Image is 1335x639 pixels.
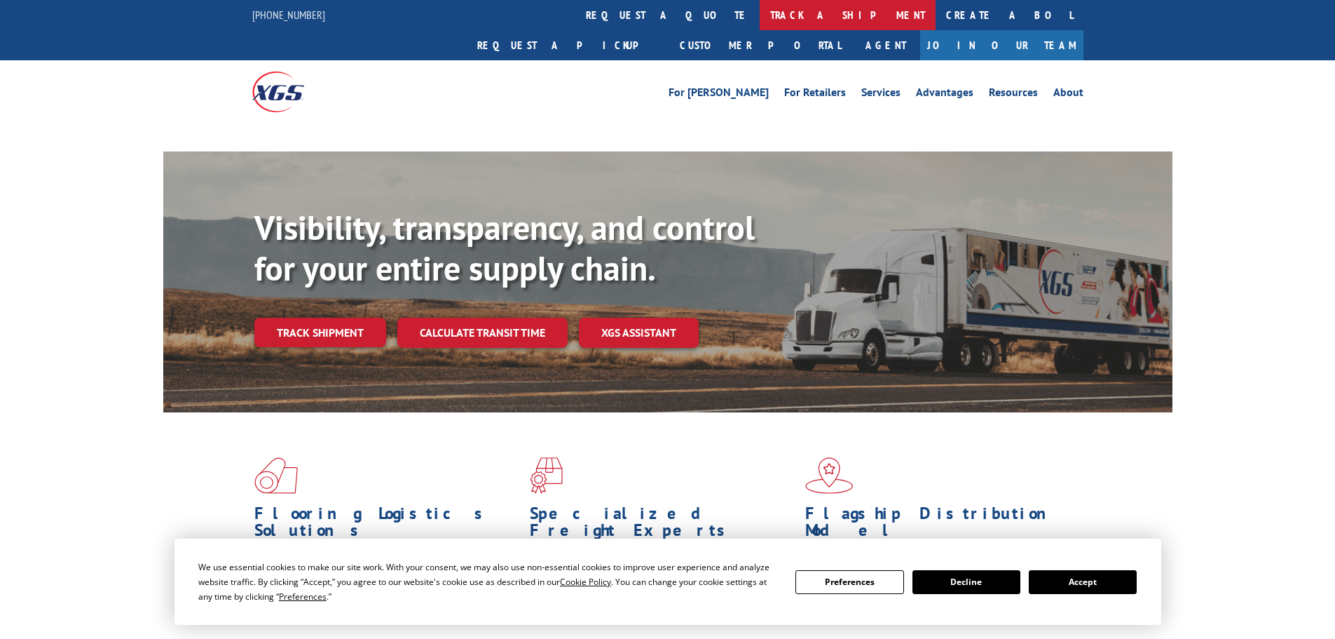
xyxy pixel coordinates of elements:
[851,30,920,60] a: Agent
[784,87,846,102] a: For Retailers
[669,30,851,60] a: Customer Portal
[1029,570,1137,594] button: Accept
[254,206,755,290] b: Visibility, transparency, and control for your entire supply chain.
[1053,87,1083,102] a: About
[254,457,298,494] img: xgs-icon-total-supply-chain-intelligence-red
[397,318,568,348] a: Calculate transit time
[989,87,1038,102] a: Resources
[252,8,325,22] a: [PHONE_NUMBER]
[805,505,1070,546] h1: Flagship Distribution Model
[467,30,669,60] a: Request a pickup
[861,87,901,102] a: Services
[805,457,854,494] img: xgs-icon-flagship-distribution-model-red
[530,505,795,546] h1: Specialized Freight Experts
[254,505,519,546] h1: Flooring Logistics Solutions
[912,570,1020,594] button: Decline
[254,318,386,347] a: Track shipment
[920,30,1083,60] a: Join Our Team
[174,539,1161,625] div: Cookie Consent Prompt
[560,576,611,588] span: Cookie Policy
[198,560,779,604] div: We use essential cookies to make our site work. With your consent, we may also use non-essential ...
[669,87,769,102] a: For [PERSON_NAME]
[916,87,973,102] a: Advantages
[530,457,563,494] img: xgs-icon-focused-on-flooring-red
[795,570,903,594] button: Preferences
[279,591,327,603] span: Preferences
[579,318,699,348] a: XGS ASSISTANT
